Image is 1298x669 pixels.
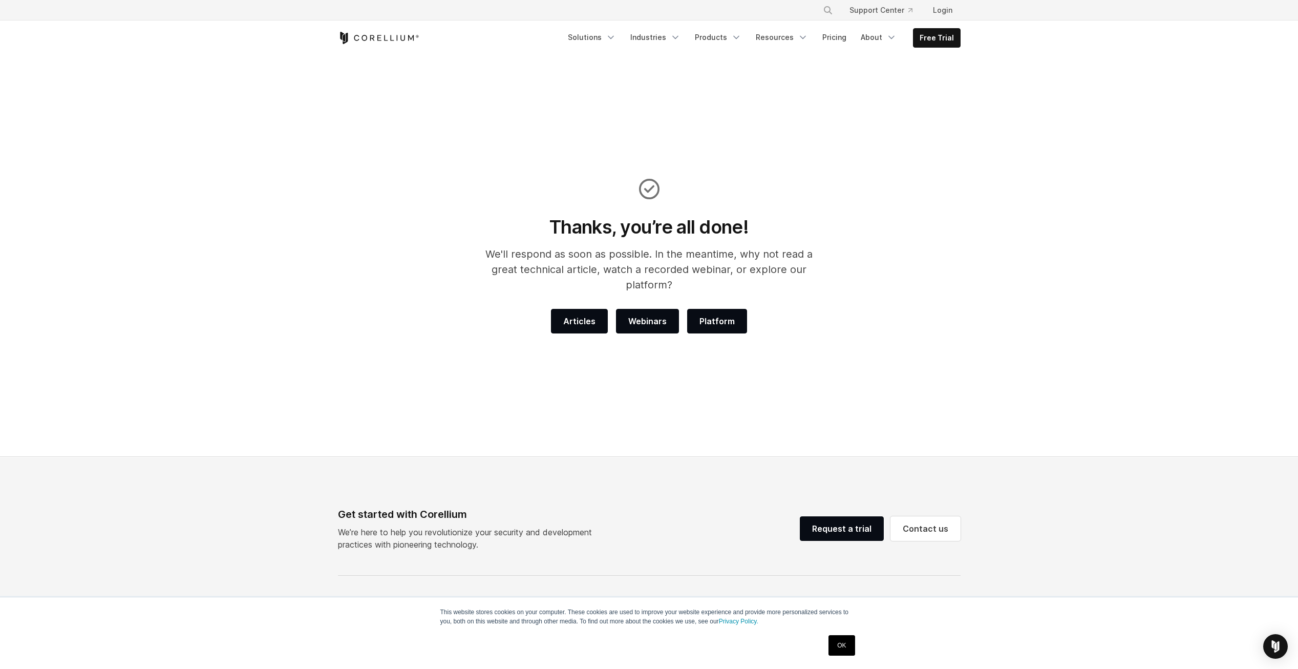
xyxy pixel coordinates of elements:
p: We’re here to help you revolutionize your security and development practices with pioneering tech... [338,526,600,551]
div: Navigation Menu [811,1,961,19]
a: Free Trial [913,29,960,47]
a: Webinars [616,309,679,333]
div: Open Intercom Messenger [1263,634,1288,659]
a: Support Center [841,1,921,19]
a: Corellium Home [338,32,419,44]
span: Platform [699,315,735,327]
a: Resources [750,28,814,47]
span: Webinars [628,315,667,327]
div: Get started with Corellium [338,507,600,522]
a: Platform [687,309,747,333]
a: Industries [624,28,687,47]
p: We'll respond as soon as possible. In the meantime, why not read a great technical article, watch... [472,246,826,292]
a: Solutions [562,28,622,47]
button: Search [819,1,837,19]
a: Privacy Policy. [719,618,758,625]
a: Products [689,28,748,47]
a: Contact us [890,516,961,541]
p: This website stores cookies on your computer. These cookies are used to improve your website expe... [440,608,858,626]
a: Pricing [816,28,853,47]
a: Request a trial [800,516,884,541]
h1: Thanks, you’re all done! [472,216,826,238]
a: About [855,28,903,47]
a: Login [925,1,961,19]
a: OK [828,635,855,656]
a: Articles [551,309,608,333]
div: Navigation Menu [562,28,961,48]
span: Articles [563,315,595,327]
